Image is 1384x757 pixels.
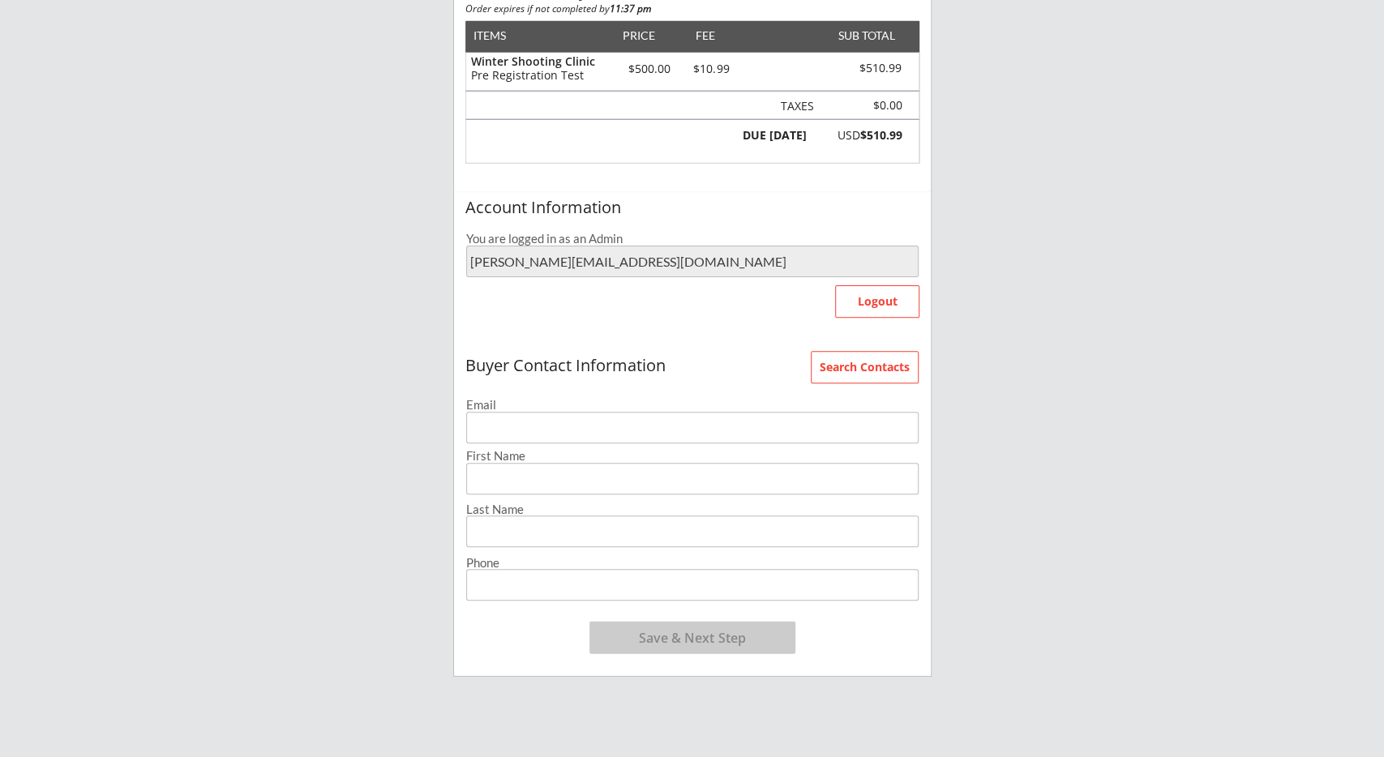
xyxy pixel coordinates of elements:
strong: 11:37 pm [610,2,651,15]
div: FEE [684,30,726,41]
div: Pre Registration Test [471,70,608,81]
div: Taxes not charged on the fee [817,97,902,113]
div: USD [815,130,902,141]
div: ITEMS [473,30,531,41]
div: $10.99 [684,63,739,75]
button: Save & Next Step [589,622,795,654]
div: $510.99 [810,62,902,75]
strong: $510.99 [859,127,902,143]
div: Last Name [466,503,919,515]
div: Buyer Contact Information [465,357,919,374]
div: Order expires if not completed by [465,4,919,14]
div: Winter Shooting Clinic [471,56,608,67]
div: $500.00 [615,63,684,75]
button: Search Contacts [811,351,919,383]
div: Email [466,399,919,411]
div: $0.00 [817,97,902,113]
div: SUB TOTAL [832,30,895,41]
div: PRICE [615,30,663,41]
button: Logout [835,285,919,318]
div: Taxes not charged on the fee [773,101,813,113]
div: First Name [466,450,919,462]
div: Phone [466,557,919,569]
div: DUE [DATE] [739,130,806,141]
div: Account Information [465,199,919,216]
div: You are logged in as an Admin [466,233,919,245]
div: TAXES [773,101,813,112]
